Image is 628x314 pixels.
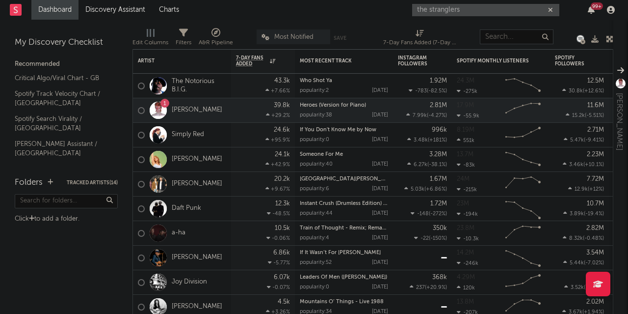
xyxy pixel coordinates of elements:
a: [PERSON_NAME] Assistant / [GEOGRAPHIC_DATA] [15,139,108,159]
div: -83k [457,162,475,168]
div: ( ) [562,87,604,94]
svg: Chart title [501,221,545,246]
a: Who Shot Ya [300,78,332,84]
div: ( ) [563,210,604,217]
span: 3.46k [569,162,583,168]
a: Spotify Track Velocity Chart / [GEOGRAPHIC_DATA] [15,88,108,109]
a: If You Don't Know Me by Now [300,127,376,133]
svg: Chart title [501,197,545,221]
div: ( ) [407,137,447,143]
button: Save [334,35,346,41]
span: -2.82 % [585,285,602,290]
div: [DATE] [372,137,388,143]
a: [PERSON_NAME] [172,254,222,262]
div: Who Shot Ya [300,78,388,84]
div: +42.9 % [265,161,290,168]
span: 6.27k [414,162,427,168]
div: Someone For Me [300,152,388,157]
div: 2.82M [586,225,604,231]
div: Instant Crush (Drumless Edition) (feat. Julian Casablancas) [300,201,388,206]
span: 8.32k [569,236,583,241]
div: 99 + [591,2,603,10]
div: 12.3k [275,200,290,207]
div: popularity: 38 [300,113,332,118]
div: 7-Day Fans Added (7-Day Fans Added) [383,37,457,49]
a: [PERSON_NAME] [172,180,222,188]
div: -194k [457,211,478,217]
div: ( ) [406,112,447,118]
div: 2.81M [430,102,447,109]
div: [DATE] [372,285,388,290]
div: [DATE] [372,211,388,216]
div: Instagram Followers [398,55,432,67]
a: Critical Algo/Viral Chart - GB [15,73,108,84]
div: -10.3k [457,235,479,242]
div: Click to add a folder. [15,213,118,225]
span: 3.89k [570,211,584,217]
div: ( ) [563,259,604,266]
a: Mountains O’ Things - Live 1988 [300,299,384,305]
div: If It Wasn’t For Ray [300,250,388,256]
div: 23.8M [457,225,474,231]
div: ( ) [410,284,447,290]
input: Search for folders... [15,194,118,208]
div: If You Don't Know Me by Now [300,127,388,133]
div: -0.06 % [266,235,290,241]
span: -82.5 % [428,88,445,94]
div: 1.67M [430,176,447,182]
div: 368k [432,274,447,281]
span: 7-Day Fans Added [236,55,267,67]
span: +12.6 % [584,88,602,94]
div: San Quentin [300,176,388,182]
div: popularity: 52 [300,260,332,265]
div: 23M [457,200,469,207]
div: 39.8k [274,102,290,109]
svg: Chart title [501,123,545,147]
div: 6.07k [274,274,290,281]
div: My Discovery Checklist [15,37,118,49]
div: 24.6k [274,127,290,133]
div: 10.5k [275,225,290,231]
div: [PERSON_NAME] [613,93,625,150]
svg: Chart title [501,270,545,295]
a: Joy Division [172,278,207,286]
div: +29.2 % [266,112,290,118]
span: Most Notified [274,34,314,40]
div: ( ) [566,112,604,118]
div: ( ) [409,87,447,94]
div: 551k [457,137,474,143]
div: ( ) [568,186,604,192]
div: +7.66 % [265,87,290,94]
span: +12 % [589,187,602,192]
div: 10.7M [587,200,604,207]
a: [PERSON_NAME] [172,155,222,164]
div: Train of Thought - Remix; Remaster [300,226,388,231]
div: popularity: 44 [300,211,333,216]
div: [DATE] [372,162,388,167]
div: 4.29M [457,274,475,281]
span: 5.03k [411,187,424,192]
a: Train of Thought - Remix; Remaster [300,226,392,231]
a: Leaders Of Men ([PERSON_NAME]) [300,275,387,280]
div: 6.86k [273,250,290,256]
div: Filters [176,25,191,53]
a: [PERSON_NAME] [172,303,222,311]
span: -38.1 % [429,162,445,168]
span: +20.9 % [426,285,445,290]
span: 7.99k [413,113,427,118]
div: [DATE] [372,88,388,93]
div: -0.07 % [267,284,290,290]
span: 3.52k [571,285,584,290]
a: Heroes (Version for Piano) [300,103,366,108]
span: 15.2k [572,113,585,118]
div: popularity: 40 [300,162,333,167]
a: [PERSON_NAME] [172,106,222,114]
div: 4.5k [278,299,290,305]
svg: Chart title [501,74,545,98]
div: ( ) [404,186,447,192]
span: 5.44k [570,260,584,266]
div: Heroes (Version for Piano) [300,103,388,108]
span: -19.4 % [585,211,602,217]
div: Folders [15,177,43,189]
span: +6.86 % [426,187,445,192]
